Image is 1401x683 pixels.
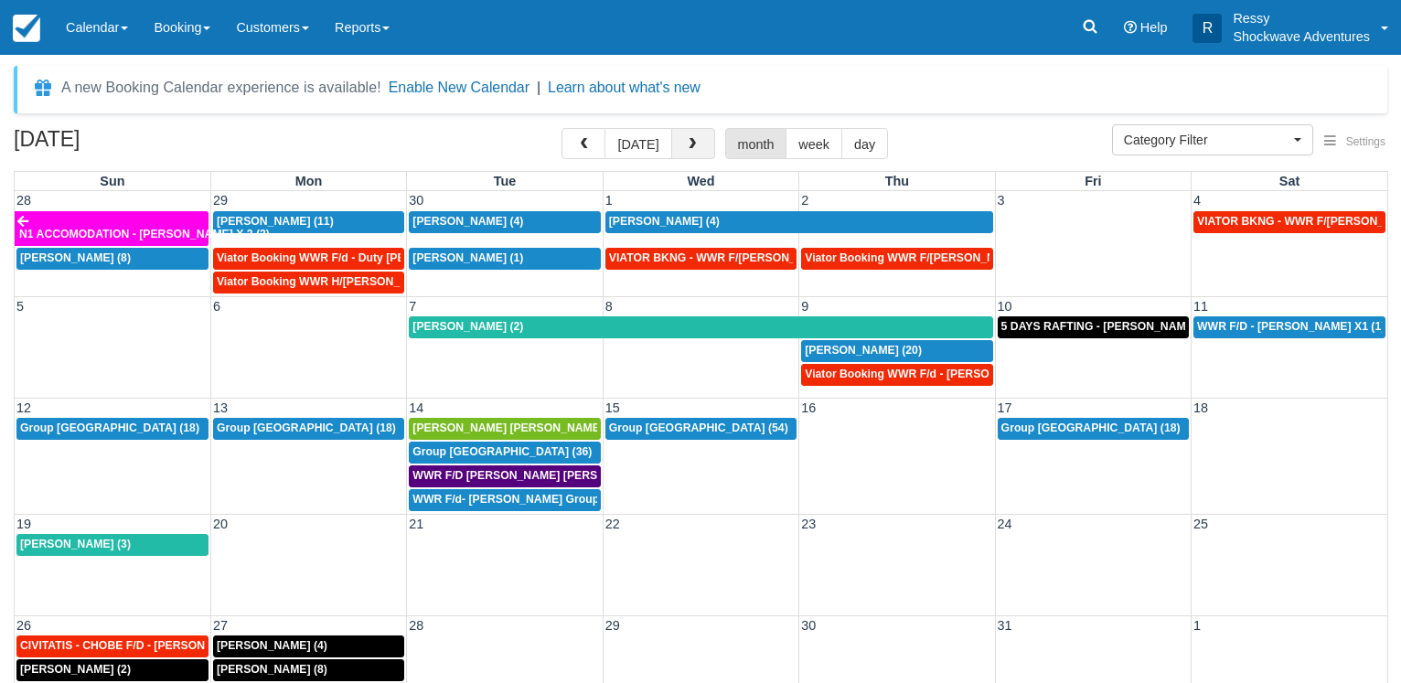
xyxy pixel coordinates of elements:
[805,368,1171,380] span: Viator Booking WWR F/d - [PERSON_NAME] [PERSON_NAME] X2 (2)
[609,215,720,228] span: [PERSON_NAME] (4)
[801,364,992,386] a: Viator Booking WWR F/d - [PERSON_NAME] [PERSON_NAME] X2 (2)
[16,418,209,440] a: Group [GEOGRAPHIC_DATA] (18)
[885,174,909,188] span: Thu
[15,193,33,208] span: 28
[609,422,788,434] span: Group [GEOGRAPHIC_DATA] (54)
[20,251,131,264] span: [PERSON_NAME] (8)
[1112,124,1313,155] button: Category Filter
[605,418,797,440] a: Group [GEOGRAPHIC_DATA] (54)
[295,174,323,188] span: Mon
[604,400,622,415] span: 15
[799,193,810,208] span: 2
[604,618,622,633] span: 29
[213,659,404,681] a: [PERSON_NAME] (8)
[1313,129,1396,155] button: Settings
[213,248,404,270] a: Viator Booking WWR F/d - Duty [PERSON_NAME] 2 (2)
[1140,20,1168,35] span: Help
[604,193,615,208] span: 1
[1233,9,1370,27] p: Ressy
[412,469,742,482] span: WWR F/D [PERSON_NAME] [PERSON_NAME] GROVVE X2 (1)
[211,400,230,415] span: 13
[1124,131,1289,149] span: Category Filter
[407,517,425,531] span: 21
[19,228,270,240] span: N1 ACCOMODATION - [PERSON_NAME] X 2 (2)
[1197,320,1385,333] span: WWR F/D - [PERSON_NAME] X1 (1)
[412,422,620,434] span: [PERSON_NAME] [PERSON_NAME] (2)
[61,77,381,99] div: A new Booking Calendar experience is available!
[799,299,810,314] span: 9
[996,618,1014,633] span: 31
[13,15,40,42] img: checkfront-main-nav-mini-logo.png
[998,418,1189,440] a: Group [GEOGRAPHIC_DATA] (18)
[412,493,648,506] span: WWR F/d- [PERSON_NAME] Group X 30 (30)
[996,299,1014,314] span: 10
[1346,135,1385,148] span: Settings
[1192,193,1203,208] span: 4
[412,215,523,228] span: [PERSON_NAME] (4)
[604,517,622,531] span: 22
[1192,400,1210,415] span: 18
[786,128,842,159] button: week
[996,517,1014,531] span: 24
[409,489,600,511] a: WWR F/d- [PERSON_NAME] Group X 30 (30)
[213,635,404,657] a: [PERSON_NAME] (4)
[799,517,818,531] span: 23
[801,340,992,362] a: [PERSON_NAME] (20)
[213,272,404,293] a: Viator Booking WWR H/[PERSON_NAME] x2 (3)
[412,320,523,333] span: [PERSON_NAME] (2)
[1193,316,1385,338] a: WWR F/D - [PERSON_NAME] X1 (1)
[217,639,327,652] span: [PERSON_NAME] (4)
[604,299,615,314] span: 8
[1192,618,1203,633] span: 1
[15,400,33,415] span: 12
[16,248,209,270] a: [PERSON_NAME] (8)
[996,193,1007,208] span: 3
[409,418,600,440] a: [PERSON_NAME] [PERSON_NAME] (2)
[389,79,529,97] button: Enable New Calendar
[20,422,199,434] span: Group [GEOGRAPHIC_DATA] (18)
[412,445,592,458] span: Group [GEOGRAPHIC_DATA] (36)
[211,517,230,531] span: 20
[211,299,222,314] span: 6
[211,193,230,208] span: 29
[217,215,334,228] span: [PERSON_NAME] (11)
[725,128,787,159] button: month
[407,618,425,633] span: 28
[16,635,209,657] a: CIVITATIS - CHOBE F/D - [PERSON_NAME] X 1 (1)
[15,618,33,633] span: 26
[1192,517,1210,531] span: 25
[605,211,993,233] a: [PERSON_NAME] (4)
[1001,422,1181,434] span: Group [GEOGRAPHIC_DATA] (18)
[604,128,671,159] button: [DATE]
[1233,27,1370,46] p: Shockwave Adventures
[799,618,818,633] span: 30
[1279,174,1299,188] span: Sat
[407,299,418,314] span: 7
[15,299,26,314] span: 5
[605,248,797,270] a: VIATOR BKNG - WWR F/[PERSON_NAME] X 3 (3)
[1085,174,1101,188] span: Fri
[213,211,404,233] a: [PERSON_NAME] (11)
[1192,299,1210,314] span: 11
[409,316,992,338] a: [PERSON_NAME] (2)
[15,211,209,246] a: N1 ACCOMODATION - [PERSON_NAME] X 2 (2)
[217,422,396,434] span: Group [GEOGRAPHIC_DATA] (18)
[409,465,600,487] a: WWR F/D [PERSON_NAME] [PERSON_NAME] GROVVE X2 (1)
[799,400,818,415] span: 16
[412,251,523,264] span: [PERSON_NAME] (1)
[1124,21,1137,34] i: Help
[409,442,600,464] a: Group [GEOGRAPHIC_DATA] (36)
[211,618,230,633] span: 27
[548,80,700,95] a: Learn about what's new
[409,248,600,270] a: [PERSON_NAME] (1)
[494,174,517,188] span: Tue
[213,418,404,440] a: Group [GEOGRAPHIC_DATA] (18)
[609,251,869,264] span: VIATOR BKNG - WWR F/[PERSON_NAME] X 3 (3)
[407,193,425,208] span: 30
[20,663,131,676] span: [PERSON_NAME] (2)
[409,211,600,233] a: [PERSON_NAME] (4)
[16,534,209,556] a: [PERSON_NAME] (3)
[537,80,540,95] span: |
[217,251,507,264] span: Viator Booking WWR F/d - Duty [PERSON_NAME] 2 (2)
[801,248,992,270] a: Viator Booking WWR F/[PERSON_NAME] X 2 (2)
